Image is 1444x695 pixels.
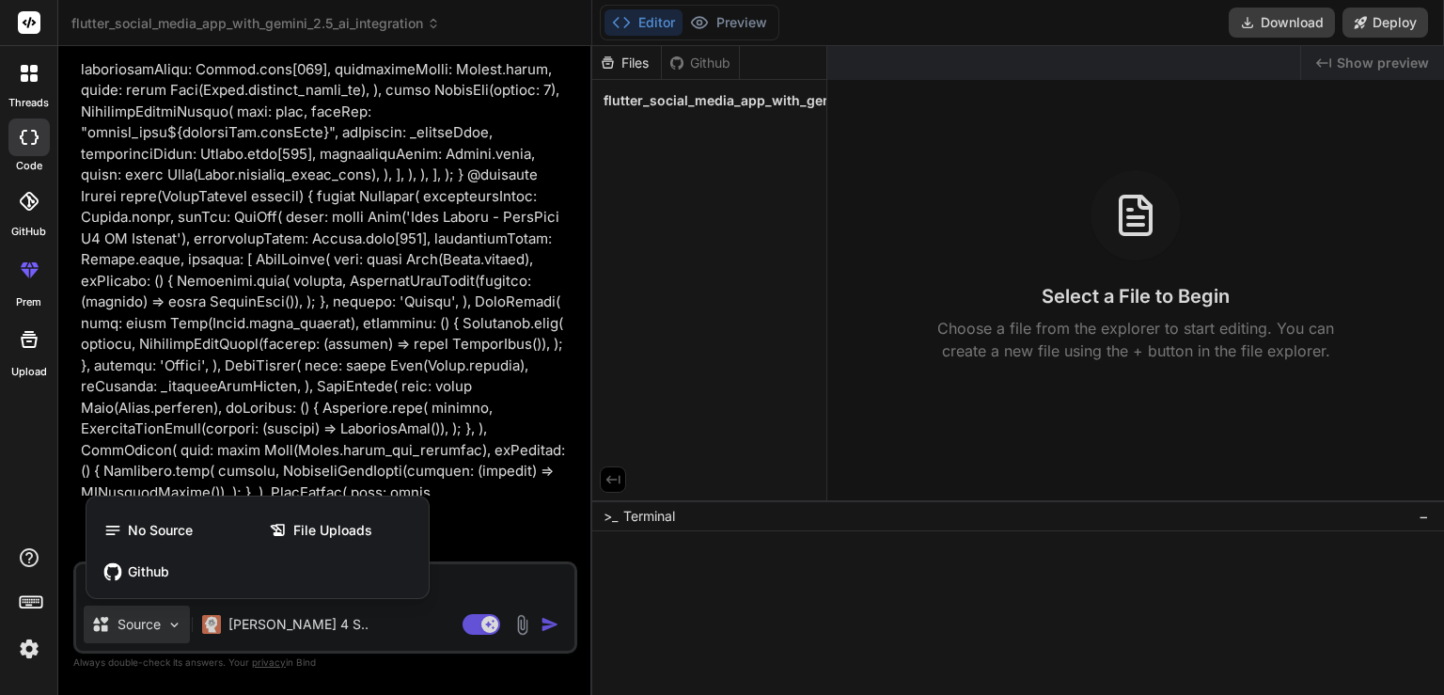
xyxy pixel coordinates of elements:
[11,224,46,240] label: GitHub
[293,521,372,540] span: File Uploads
[128,521,193,540] span: No Source
[16,158,42,174] label: code
[128,562,169,581] span: Github
[16,294,41,310] label: prem
[8,95,49,111] label: threads
[13,633,45,665] img: settings
[11,364,47,380] label: Upload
